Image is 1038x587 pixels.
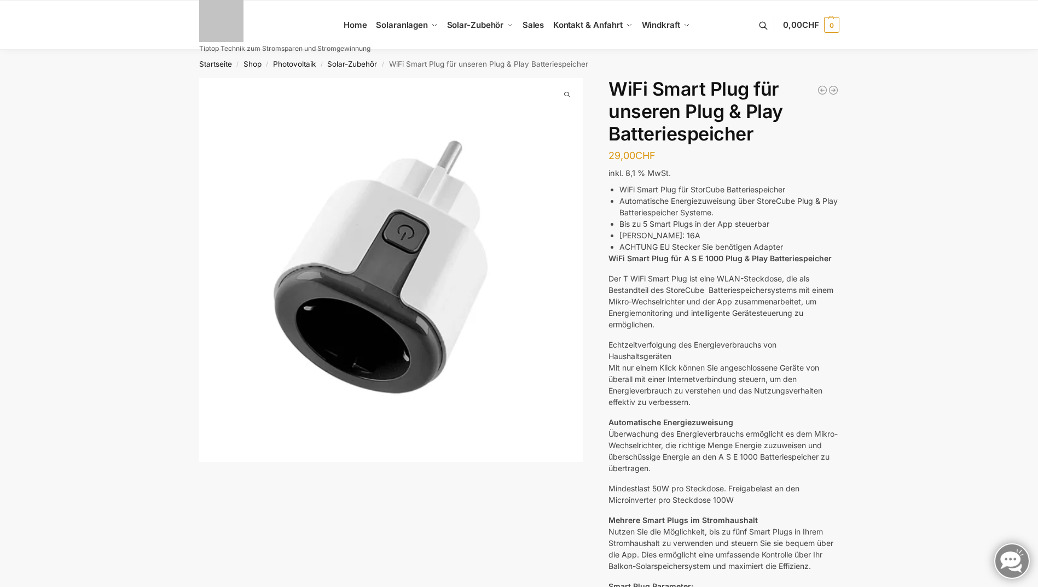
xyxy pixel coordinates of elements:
[608,339,839,408] p: Echtzeitverfolgung des Energieverbrauchs von Haushaltsgeräten Mit nur einem Klick können Sie ange...
[199,78,583,462] img: WiFi-Smart-Plug-fuer-StorCube-ASE-1000-Batteriespeicher_2
[608,273,839,330] p: Der T WiFi Smart Plug ist eine WLAN-Steckdose, die als Bestandteil des StoreCube Batteriespeicher...
[608,416,839,474] p: Überwachung des Energieverbrauchs ermöglicht es dem Mikro-Wechselrichter, die richtige Menge Ener...
[619,241,839,253] li: ACHTUNG EU Stecker Sie benötigen Adapter
[637,1,694,50] a: Windkraft
[273,60,316,68] a: Photovoltaik
[243,60,262,68] a: Shop
[619,184,839,195] li: WiFi Smart Plug für StorCube Batteriespeicher
[783,20,819,30] span: 0,00
[608,483,839,506] p: Mindestlast 50W pro Steckdose. Freigabelast an den Microinverter pro Steckdose 100W
[447,20,504,30] span: Solar-Zubehör
[608,254,832,263] span: WiFi Smart Plug für A S E 1000 Plug & Play Batteriespeicher
[802,20,819,30] span: CHF
[783,9,839,42] a: 0,00CHF 0
[642,20,680,30] span: Windkraft
[619,230,839,241] li: [PERSON_NAME]: 16A
[608,418,733,427] span: Automatische Energiezuweisung
[518,1,548,50] a: Sales
[262,60,273,69] span: /
[824,17,839,33] span: 0
[635,150,656,161] span: CHF
[608,150,656,161] bdi: 29,00
[199,60,232,68] a: Startseite
[619,195,839,218] li: Automatische Energiezuweisung über StoreCube Plug & Play Batteriespeicher Systeme.
[608,168,671,178] span: inkl. 8,1 % MwSt.
[199,78,583,462] li: 1 / 1
[199,45,370,52] p: Tiptop Technik zum Stromsparen und Stromgewinnung
[619,218,839,230] li: Bis zu 5 Smart Plugs in der App steuerbar
[232,60,243,69] span: /
[608,514,839,572] p: Nutzen Sie die Möglichkeit, bis zu fünf Smart Plugs in Ihrem Stromhaushalt zu verwenden und steue...
[548,1,637,50] a: Kontakt & Anfahrt
[553,20,623,30] span: Kontakt & Anfahrt
[377,60,388,69] span: /
[199,78,583,462] a: 1051705 PSASGSMARTPLUG Plenti Solar ASGOFT WiFi Smart Plug fuer StorCube ASE 1000 Batteriespeiche...
[608,515,758,525] span: Mehrere Smart Plugs im Stromhaushalt
[608,78,839,145] h1: WiFi Smart Plug für unseren Plug & Play Batteriespeicher
[316,60,327,69] span: /
[828,85,839,96] a: Sandsack ideal für Solarmodule und Zelte
[817,85,828,96] a: 890/600 Watt bificiales Balkonkraftwerk mit 1 kWh smarten Speicher
[327,60,377,68] a: Solar-Zubehör
[376,20,428,30] span: Solaranlagen
[442,1,518,50] a: Solar-Zubehör
[523,20,544,30] span: Sales
[372,1,442,50] a: Solaranlagen
[179,50,859,78] nav: Breadcrumb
